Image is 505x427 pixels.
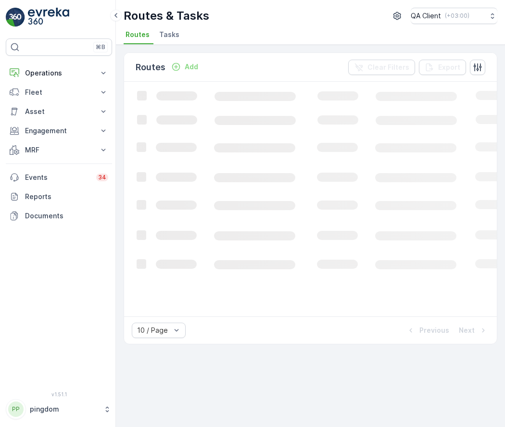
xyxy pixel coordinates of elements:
button: MRF [6,140,112,160]
p: Engagement [25,126,93,136]
p: ( +03:00 ) [445,12,469,20]
p: 34 [98,174,106,181]
button: Export [419,60,466,75]
p: Operations [25,68,93,78]
p: Previous [419,326,449,335]
button: Engagement [6,121,112,140]
p: Documents [25,211,108,221]
p: QA Client [411,11,441,21]
p: Events [25,173,90,182]
p: Add [185,62,198,72]
a: Events34 [6,168,112,187]
button: Add [167,61,202,73]
span: Routes [126,30,150,39]
p: Asset [25,107,93,116]
a: Reports [6,187,112,206]
span: Tasks [159,30,179,39]
p: Fleet [25,88,93,97]
button: QA Client(+03:00) [411,8,497,24]
p: ⌘B [96,43,105,51]
button: PPpingdom [6,399,112,419]
button: Asset [6,102,112,121]
p: Next [459,326,475,335]
p: Reports [25,192,108,201]
p: Export [438,63,460,72]
a: Documents [6,206,112,226]
span: v 1.51.1 [6,391,112,397]
p: Routes [136,61,165,74]
p: Routes & Tasks [124,8,209,24]
p: pingdom [30,404,99,414]
button: Next [458,325,489,336]
button: Previous [405,325,450,336]
p: MRF [25,145,93,155]
div: PP [8,402,24,417]
img: logo_light-DOdMpM7g.png [28,8,69,27]
p: Clear Filters [367,63,409,72]
button: Operations [6,63,112,83]
button: Fleet [6,83,112,102]
button: Clear Filters [348,60,415,75]
img: logo [6,8,25,27]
